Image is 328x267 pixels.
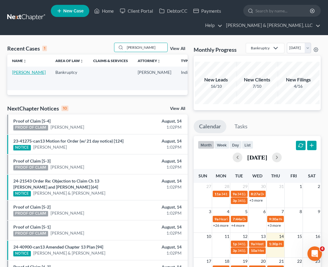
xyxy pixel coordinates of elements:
[237,192,296,196] span: 341(a) meeting for [PERSON_NAME]
[242,183,248,190] span: 29
[130,244,182,250] div: August, 14
[130,204,182,210] div: August, 14
[315,233,321,240] span: 16
[170,107,185,111] a: View All
[221,192,312,196] span: 341(a) meeting for [PERSON_NAME] & [PERSON_NAME]
[261,192,315,196] span: Docket Text: for [PERSON_NAME]
[299,208,303,215] span: 8
[231,223,244,228] a: +4 more
[130,158,182,164] div: August, 14
[271,173,280,178] span: Thu
[208,208,212,215] span: 3
[202,20,222,31] a: Help
[260,258,266,265] span: 20
[278,258,284,265] span: 21
[233,242,237,246] span: 1p
[233,198,237,203] span: 3p
[315,258,321,265] span: 23
[125,43,167,52] input: Search by name...
[12,70,46,75] a: [PERSON_NAME]
[308,173,316,178] span: Sat
[23,59,27,63] i: unfold_more
[190,5,224,16] a: Payments
[176,67,205,90] td: Individual
[130,178,182,184] div: August, 14
[279,242,326,246] span: Hearing for [PERSON_NAME]
[278,233,284,240] span: 14
[269,242,278,246] span: 1:30p
[263,208,266,215] span: 6
[42,46,47,51] div: 1
[80,59,84,63] i: unfold_more
[13,211,48,216] div: PROOF OF CLAIM
[235,173,243,178] span: Tue
[33,250,105,256] a: [PERSON_NAME] & [PERSON_NAME]
[242,258,248,265] span: 19
[267,223,281,228] a: +3 more
[299,183,303,190] span: 1
[130,164,182,170] div: 1:02PM
[130,210,182,216] div: 1:02PM
[51,164,84,170] a: [PERSON_NAME]
[290,173,297,178] span: Fri
[260,233,266,240] span: 13
[7,105,68,112] div: NextChapter Notices
[7,45,47,52] div: Recent Cases
[33,144,67,150] a: [PERSON_NAME]
[91,5,117,16] a: Home
[130,224,182,230] div: August, 14
[223,20,320,31] a: [PERSON_NAME] & [PERSON_NAME], LLC
[320,246,325,251] span: 4
[255,242,323,246] span: Meeting of Creditors for [PERSON_NAME]
[251,242,255,246] span: 9a
[13,165,48,170] div: PROOF OF CLAIM
[130,118,182,124] div: August, 14
[251,248,257,253] span: 10a
[216,173,226,178] span: Mon
[277,83,320,89] div: 4/16
[213,223,228,228] a: +26 more
[195,83,237,89] div: 16/10
[138,58,161,63] a: Attorneyunfold_more
[278,183,284,190] span: 31
[214,141,229,149] button: week
[156,5,190,16] a: DebtorCC
[13,204,51,209] a: Proof of Claim [5-2]
[297,233,303,240] span: 15
[13,125,48,130] div: PROOF OF CLAIM
[215,217,218,221] span: 9a
[238,198,328,203] span: 341(a) meeting for [PERSON_NAME] & [PERSON_NAME]
[251,45,270,51] div: Bankruptcy
[238,242,296,246] span: 341(a) meeting for [PERSON_NAME]
[219,217,266,221] span: Hearing for [PERSON_NAME]
[198,141,214,149] button: month
[13,138,123,143] a: 23-41275-can13 Motion for Order (w/ 21 day notice) [124]
[13,251,31,256] div: NOTICE
[194,120,226,133] a: Calendar
[233,217,242,221] span: 7:44a
[33,190,105,196] a: [PERSON_NAME] & [PERSON_NAME]
[51,230,84,236] a: [PERSON_NAME]
[215,192,221,196] span: 11a
[63,9,84,13] span: New Case
[317,208,321,215] span: 9
[247,154,267,160] h2: [DATE]
[170,47,185,51] a: View All
[13,191,31,196] div: NOTICE
[198,173,207,178] span: Sun
[13,178,99,190] a: 24-21543 Order Re: Objection to Claim Ch 13 [PERSON_NAME] and [PERSON_NAME] [64]
[51,210,84,216] a: [PERSON_NAME]
[130,230,182,236] div: 1:02PM
[269,217,278,221] span: 9:30a
[130,138,182,144] div: August, 14
[194,46,237,53] h3: Monthly Progress
[238,248,296,253] span: 341(a) meeting for [PERSON_NAME]
[317,183,321,190] span: 2
[206,183,212,190] span: 27
[242,141,253,149] button: list
[51,67,88,90] td: Bankruptcy
[195,76,237,83] div: New Leads
[206,258,212,265] span: 17
[13,244,103,249] a: 24-40900-can13 Amended Chapter 13 Plan [94]
[130,124,182,130] div: 1:02PM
